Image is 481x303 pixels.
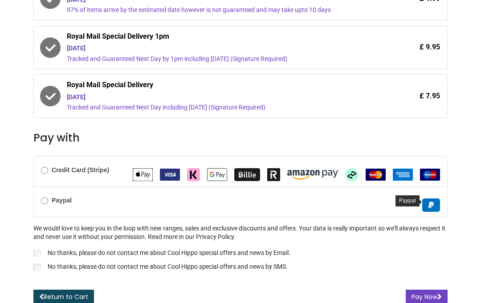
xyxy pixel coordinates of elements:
div: Paypal [395,195,420,206]
div: [DATE] [67,93,365,102]
img: American Express [393,169,413,181]
div: Tracked and Guaranteed Next Day including [DATE] (Signature Required) [67,103,365,112]
img: MasterCard [366,169,386,181]
img: Paypal [422,198,440,212]
span: Billie [234,170,260,178]
span: Amazon Pay [287,170,338,178]
span: Royal Mail Special Delivery 1pm [67,32,365,44]
img: Klarna [187,168,200,181]
span: VISA [160,170,180,178]
input: Paypal [41,197,48,204]
img: Apple Pay [133,168,153,181]
img: Google Pay [207,168,227,181]
span: £ 7.95 [420,91,440,101]
img: Amazon Pay [287,170,338,180]
p: No thanks, please do not contact me about Cool Hippo special offers and news by SMS. [48,263,288,271]
b: Credit Card (Stripe) [52,166,109,174]
input: No thanks, please do not contact me about Cool Hippo special offers and news by SMS. [33,264,41,270]
img: Maestro [420,169,440,181]
b: Paypal [52,197,72,204]
img: Revolut Pay [267,168,280,181]
span: Revolut Pay [267,170,280,178]
img: Afterpay Clearpay [345,168,359,182]
div: [DATE] [67,44,365,53]
h3: Pay with [33,130,448,145]
span: Maestro [420,170,440,178]
img: Billie [234,168,260,181]
span: MasterCard [366,170,386,178]
div: Tracked and Guaranteed Next Day by 1pm including [DATE] (Signature Required) [67,55,365,64]
input: No thanks, please do not contact me about Cool Hippo special offers and news by Email. [33,250,41,256]
span: Klarna [187,170,200,178]
span: Royal Mail Special Delivery [67,80,365,93]
p: No thanks, please do not contact me about Cool Hippo special offers and news by Email. [48,249,290,258]
span: Apple Pay [133,170,153,178]
span: American Express [393,170,413,178]
div: 97% of items arrive by the estimated date however is not guaranteed and may take upto 10 days [67,6,365,15]
span: Google Pay [207,170,227,178]
img: VISA [160,169,180,181]
span: £ 9.95 [420,42,440,52]
span: Afterpay Clearpay [345,170,359,178]
span: Paypal [422,201,440,208]
div: We would love to keep you in the loop with new ranges, sales and exclusive discounts and offers. ... [33,224,448,273]
input: Credit Card (Stripe) [41,167,48,174]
